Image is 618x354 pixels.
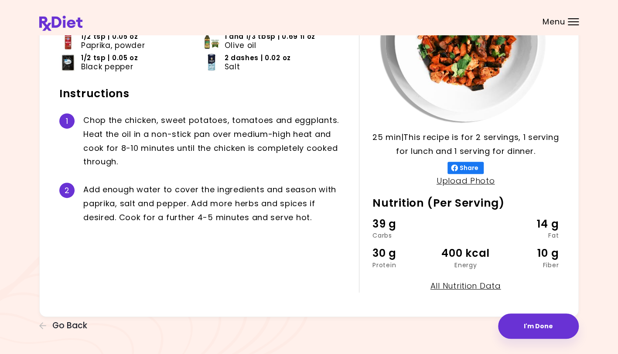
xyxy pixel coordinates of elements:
[39,16,82,31] img: RxDiet
[497,262,559,268] div: Fiber
[430,280,501,291] a: All Nutrition Data
[81,62,133,71] span: Black pepper
[434,262,496,268] div: Energy
[543,18,565,26] span: Menu
[372,232,434,238] div: Carbs
[225,41,256,50] span: Olive oil
[434,245,496,262] div: 400 kcal
[225,54,291,62] span: 2 dashes | 0.02 oz
[497,245,559,262] div: 10 g
[372,245,434,262] div: 30 g
[59,87,346,101] h2: Instructions
[372,196,559,210] h2: Nutrition (Per Serving)
[59,183,75,198] div: 2
[83,113,346,169] div: C h o p t h e c h i c k e n , s w e e t p o t a t o e s , t o m a t o e s a n d e g g p l a n t s...
[447,162,484,174] button: Share
[372,216,434,232] div: 39 g
[39,321,92,330] button: Go Back
[52,321,87,330] span: Go Back
[83,183,346,225] div: A d d e n o u g h w a t e r t o c o v e r t h e i n g r e d i e n t s a n d s e a s o n w i t h p...
[81,41,145,50] span: Paprika, powder
[498,313,579,339] button: I'm Done
[372,262,434,268] div: Protein
[458,164,480,171] span: Share
[225,32,315,41] span: 1 and 1/3 tbsp | 0.69 fl oz
[437,175,495,186] a: Upload Photo
[372,130,559,158] p: 25 min | This recipe is for 2 servings, 1 serving for lunch and 1 serving for dinner.
[497,232,559,238] div: Fat
[59,113,75,129] div: 1
[81,54,138,62] span: 1/2 tsp | 0.05 oz
[81,32,138,41] span: 1/2 tsp | 0.05 oz
[497,216,559,232] div: 14 g
[225,62,240,71] span: Salt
